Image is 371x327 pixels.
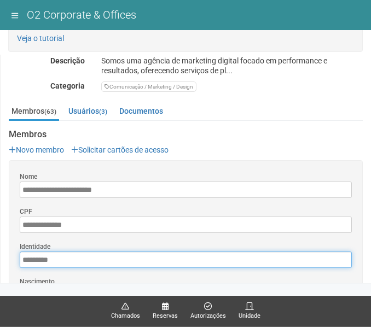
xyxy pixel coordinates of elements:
[27,8,136,21] span: O2 Corporate & Offices
[50,56,85,65] strong: Descrição
[20,242,50,252] label: Identidade
[239,311,260,321] span: Unidade
[117,103,166,119] a: Documentos
[99,108,107,115] small: (3)
[111,311,140,321] span: Chamados
[71,145,169,154] a: Solicitar cartões de acesso
[190,302,226,321] a: Autorizações
[239,302,260,321] a: Unidade
[20,172,37,182] label: Nome
[111,302,140,321] a: Chamados
[9,103,59,121] a: Membros(63)
[153,311,178,321] span: Reservas
[20,207,32,217] label: CPF
[50,81,85,90] strong: Categoria
[101,81,196,92] div: Comunicação / Marketing / Design
[9,130,363,139] strong: Membros
[17,34,64,43] a: Veja o tutorial
[153,302,178,321] a: Reservas
[66,103,110,119] a: Usuários(3)
[93,56,371,75] div: Somos uma agência de marketing digital focado em performance e resultados, oferecendo serviços de...
[190,311,226,321] span: Autorizações
[20,277,55,287] label: Nascimento
[44,108,56,115] small: (63)
[9,145,64,154] a: Novo membro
